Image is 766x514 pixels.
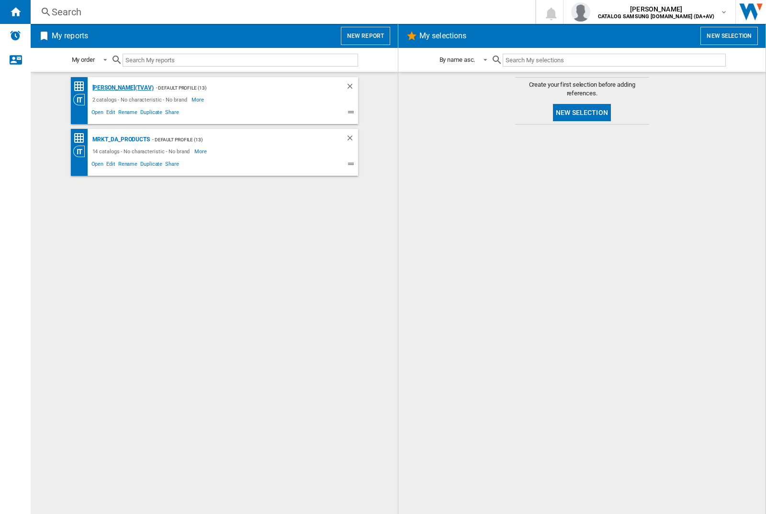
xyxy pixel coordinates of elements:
[105,108,117,119] span: Edit
[341,27,390,45] button: New report
[439,56,475,63] div: By name asc.
[191,94,205,105] span: More
[52,5,510,19] div: Search
[117,108,139,119] span: Rename
[73,94,90,105] div: Category View
[700,27,758,45] button: New selection
[194,146,208,157] span: More
[139,160,164,171] span: Duplicate
[105,160,117,171] span: Edit
[139,108,164,119] span: Duplicate
[73,132,90,144] div: Price Matrix
[571,2,590,22] img: profile.jpg
[50,27,90,45] h2: My reports
[503,54,725,67] input: Search My selections
[73,146,90,157] div: Category View
[515,80,649,98] span: Create your first selection before adding references.
[90,82,154,94] div: [PERSON_NAME](TVAV)
[154,82,327,94] div: - Default profile (13)
[10,30,21,41] img: alerts-logo.svg
[346,134,358,146] div: Delete
[164,160,180,171] span: Share
[90,160,105,171] span: Open
[598,4,714,14] span: [PERSON_NAME]
[90,134,150,146] div: MRKT_DA_PRODUCTS
[117,160,139,171] span: Rename
[72,56,95,63] div: My order
[90,108,105,119] span: Open
[90,94,192,105] div: 2 catalogs - No characteristic - No brand
[150,134,327,146] div: - Default profile (13)
[346,82,358,94] div: Delete
[164,108,180,119] span: Share
[73,80,90,92] div: Price Matrix
[553,104,611,121] button: New selection
[123,54,358,67] input: Search My reports
[598,13,714,20] b: CATALOG SAMSUNG [DOMAIN_NAME] (DA+AV)
[90,146,195,157] div: 14 catalogs - No characteristic - No brand
[417,27,468,45] h2: My selections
